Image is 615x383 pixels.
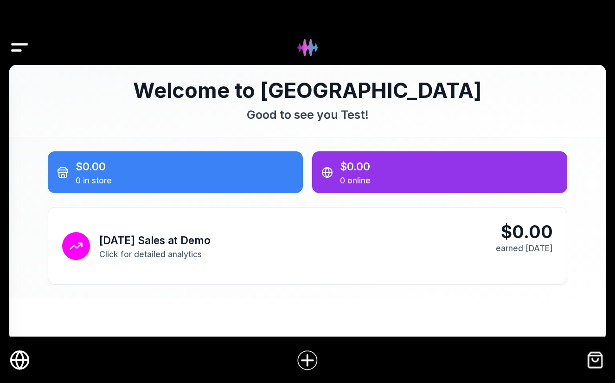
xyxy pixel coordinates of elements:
[76,158,294,175] div: $0.00
[99,232,211,248] h2: [DATE] Sales at Demo
[491,221,553,242] div: $0.00
[585,350,606,370] img: Checkout
[247,108,369,122] span: Good to see you Test !
[9,22,30,43] button: Drawer
[76,175,294,186] div: 0 in store
[9,30,30,65] img: Drawer
[340,158,558,175] div: $0.00
[48,79,567,102] h1: Welcome to [GEOGRAPHIC_DATA]
[290,30,326,65] img: Hydee Logo
[9,350,30,370] a: Online Store
[289,342,326,378] a: Add Item
[340,175,558,186] div: 0 online
[99,248,211,260] p: Click for detailed analytics
[296,349,319,371] img: Add Item
[491,242,553,254] div: earned [DATE]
